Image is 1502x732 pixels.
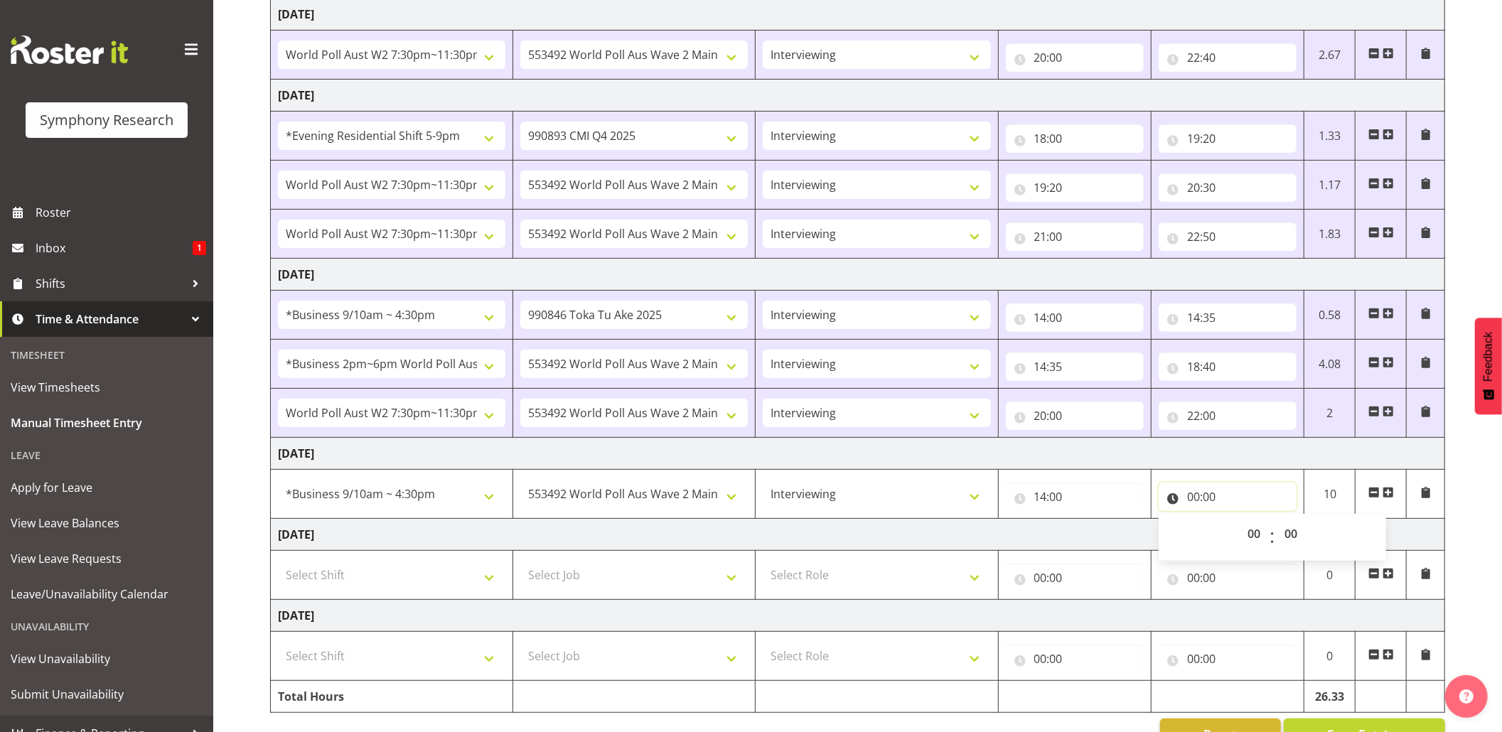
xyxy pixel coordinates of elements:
[11,548,203,569] span: View Leave Requests
[1304,210,1356,259] td: 1.83
[1006,43,1144,72] input: Click to select...
[1159,564,1297,592] input: Click to select...
[1006,124,1144,153] input: Click to select...
[1304,632,1356,681] td: 0
[1159,43,1297,72] input: Click to select...
[1304,291,1356,340] td: 0.58
[1304,161,1356,210] td: 1.17
[271,600,1445,632] td: [DATE]
[1006,564,1144,592] input: Click to select...
[1459,689,1474,704] img: help-xxl-2.png
[271,681,513,713] td: Total Hours
[1304,340,1356,389] td: 4.08
[1159,402,1297,430] input: Click to select...
[36,308,185,330] span: Time & Attendance
[271,438,1445,470] td: [DATE]
[36,202,206,223] span: Roster
[1159,173,1297,202] input: Click to select...
[11,412,203,434] span: Manual Timesheet Entry
[11,377,203,398] span: View Timesheets
[11,684,203,705] span: Submit Unavailability
[1159,483,1297,511] input: Click to select...
[1006,222,1144,251] input: Click to select...
[1006,173,1144,202] input: Click to select...
[271,259,1445,291] td: [DATE]
[1475,318,1502,414] button: Feedback - Show survey
[4,541,210,576] a: View Leave Requests
[1304,31,1356,80] td: 2.67
[271,80,1445,112] td: [DATE]
[11,36,128,64] img: Rosterit website logo
[1159,124,1297,153] input: Click to select...
[1159,222,1297,251] input: Click to select...
[1006,402,1144,430] input: Click to select...
[1159,303,1297,332] input: Click to select...
[4,405,210,441] a: Manual Timesheet Entry
[1304,112,1356,161] td: 1.33
[4,641,210,677] a: View Unavailability
[1006,645,1144,673] input: Click to select...
[1270,520,1275,555] span: :
[11,583,203,605] span: Leave/Unavailability Calendar
[1006,483,1144,511] input: Click to select...
[271,519,1445,551] td: [DATE]
[11,512,203,534] span: View Leave Balances
[1304,681,1356,713] td: 26.33
[4,441,210,470] div: Leave
[1482,332,1495,382] span: Feedback
[36,273,185,294] span: Shifts
[4,505,210,541] a: View Leave Balances
[1006,352,1144,381] input: Click to select...
[193,241,206,255] span: 1
[1159,352,1297,381] input: Click to select...
[4,576,210,612] a: Leave/Unavailability Calendar
[4,677,210,712] a: Submit Unavailability
[1304,470,1356,519] td: 10
[11,477,203,498] span: Apply for Leave
[1304,551,1356,600] td: 0
[4,470,210,505] a: Apply for Leave
[36,237,193,259] span: Inbox
[1304,389,1356,438] td: 2
[1159,645,1297,673] input: Click to select...
[4,612,210,641] div: Unavailability
[4,340,210,370] div: Timesheet
[4,370,210,405] a: View Timesheets
[1006,303,1144,332] input: Click to select...
[40,109,173,131] div: Symphony Research
[11,648,203,669] span: View Unavailability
